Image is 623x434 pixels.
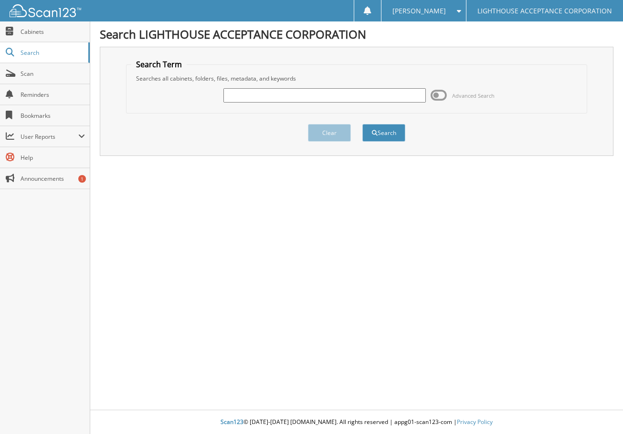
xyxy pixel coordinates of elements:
[392,8,446,14] span: [PERSON_NAME]
[100,26,613,42] h1: Search LIGHTHOUSE ACCEPTANCE CORPORATION
[21,175,85,183] span: Announcements
[131,59,187,70] legend: Search Term
[452,92,495,99] span: Advanced Search
[10,4,81,17] img: scan123-logo-white.svg
[131,74,582,83] div: Searches all cabinets, folders, files, metadata, and keywords
[21,28,85,36] span: Cabinets
[221,418,243,426] span: Scan123
[21,133,78,141] span: User Reports
[21,154,85,162] span: Help
[78,175,86,183] div: 1
[308,124,351,142] button: Clear
[477,8,612,14] span: LIGHTHOUSE ACCEPTANCE CORPORATION
[90,411,623,434] div: © [DATE]-[DATE] [DOMAIN_NAME]. All rights reserved | appg01-scan123-com |
[21,112,85,120] span: Bookmarks
[362,124,405,142] button: Search
[21,91,85,99] span: Reminders
[21,70,85,78] span: Scan
[21,49,84,57] span: Search
[457,418,493,426] a: Privacy Policy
